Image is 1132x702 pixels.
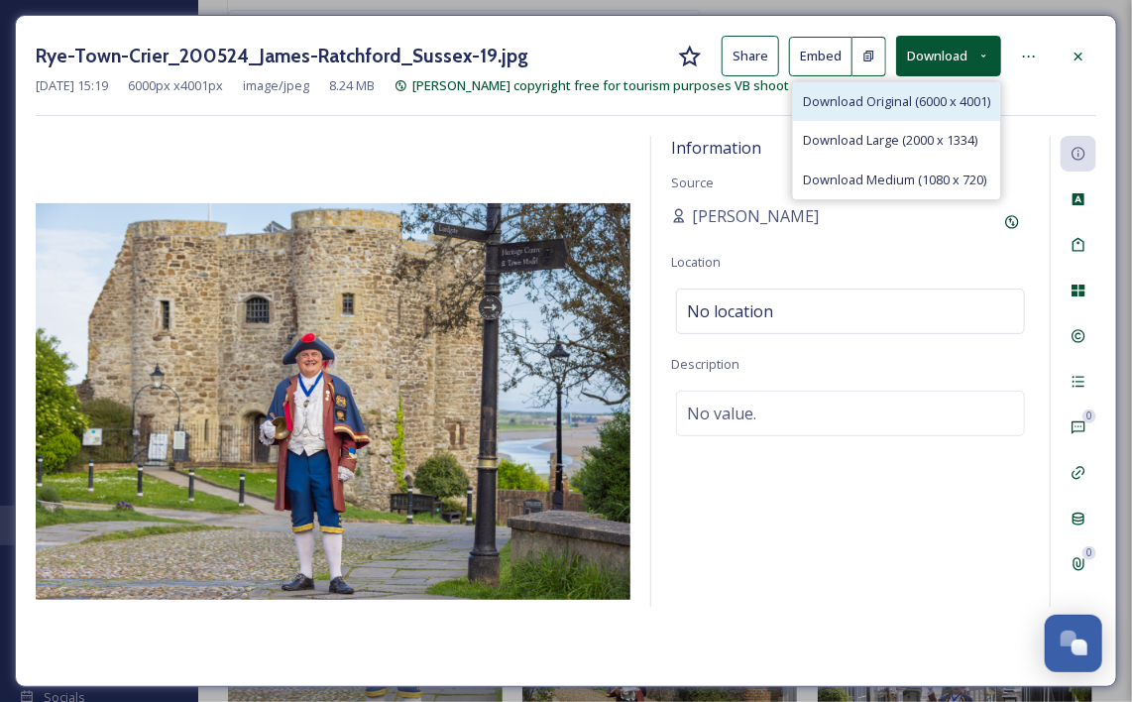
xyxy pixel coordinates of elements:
button: Open Chat [1045,615,1102,672]
div: 0 [1082,409,1096,423]
span: Location [671,253,721,271]
span: [PERSON_NAME] copyright free for tourism purposes VB shoot [412,76,789,94]
span: image/jpeg [243,76,309,95]
h3: Rye-Town-Crier_200524_James-Ratchford_Sussex-19.jpg [36,42,528,70]
span: 8.24 MB [329,76,375,95]
img: Rye-Town-Crier_200524_James-Ratchford_Sussex-19.jpg [36,203,630,600]
span: No value. [687,402,756,425]
button: Download [896,36,1001,76]
span: Description [671,355,739,373]
button: Embed [789,37,852,76]
span: Download Original (6000 x 4001) [803,92,990,111]
span: [PERSON_NAME] [692,204,819,228]
span: Download Large (2000 x 1334) [803,131,977,150]
button: Share [722,36,779,76]
span: Download Medium (1080 x 720) [803,171,986,189]
span: Information [671,137,761,159]
span: No location [687,299,773,323]
span: Source [671,174,714,191]
span: [DATE] 15:19 [36,76,108,95]
div: 0 [1082,546,1096,560]
span: 6000 px x 4001 px [128,76,223,95]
